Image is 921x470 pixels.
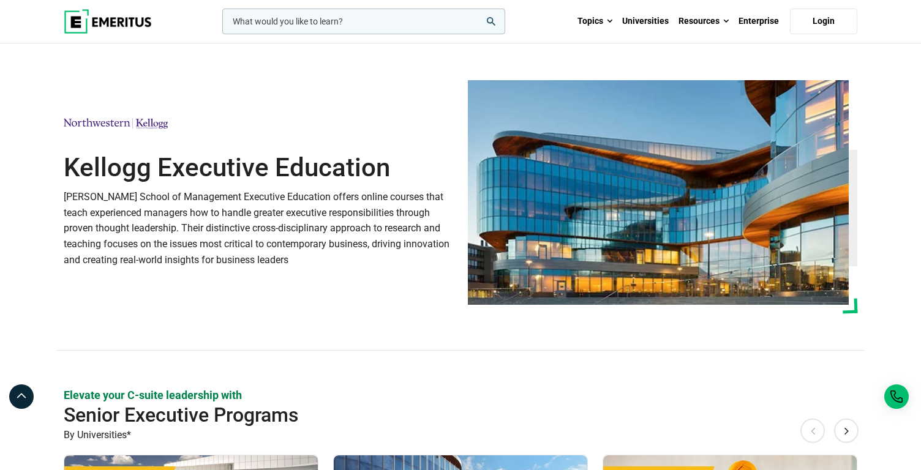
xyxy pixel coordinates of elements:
p: By Universities* [64,427,857,443]
p: Elevate your C-suite leadership with [64,387,857,403]
input: woocommerce-product-search-field-0 [222,9,505,34]
img: Kellogg Executive Education [64,110,168,137]
h2: Senior Executive Programs [64,403,778,427]
h1: Kellogg Executive Education [64,152,453,183]
p: [PERSON_NAME] School of Management Executive Education offers online courses that teach experienc... [64,189,453,267]
button: Next [834,419,859,443]
button: Previous [800,419,825,443]
img: Kellogg Executive Education [468,80,849,305]
a: Login [790,9,857,34]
